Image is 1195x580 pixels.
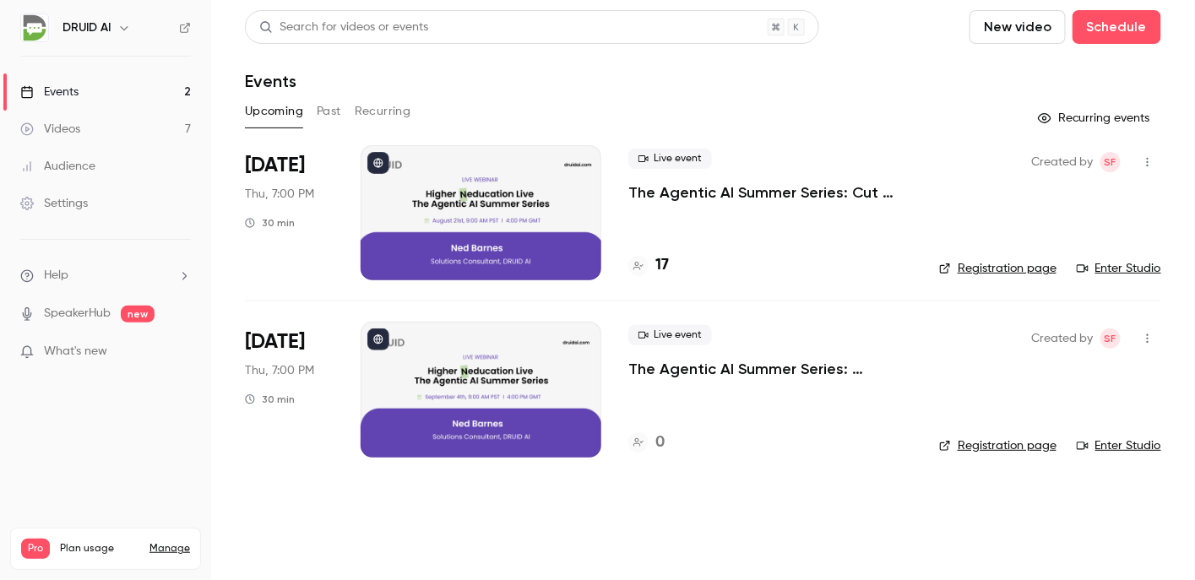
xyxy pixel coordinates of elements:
[60,542,139,556] span: Plan usage
[628,182,912,203] a: The Agentic AI Summer Series: Cut through the hype. See the tech. Ask your questions. Repeat.
[245,145,334,280] div: Aug 21 Thu, 9:00 AM (America/Los Angeles)
[355,98,411,125] button: Recurring
[245,98,303,125] button: Upcoming
[1030,105,1161,132] button: Recurring events
[44,267,68,285] span: Help
[655,254,669,277] h4: 17
[628,431,665,454] a: 0
[1100,152,1121,172] span: Silvia Feleaga
[970,10,1066,44] button: New video
[259,19,428,36] div: Search for videos or events
[62,19,111,36] h6: DRUID AI
[245,152,305,179] span: [DATE]
[655,431,665,454] h4: 0
[21,14,48,41] img: DRUID AI
[1077,437,1161,454] a: Enter Studio
[1073,10,1161,44] button: Schedule
[20,121,80,138] div: Videos
[245,362,314,379] span: Thu, 7:00 PM
[939,260,1056,277] a: Registration page
[21,539,50,559] span: Pro
[149,542,190,556] a: Manage
[44,343,107,360] span: What's new
[245,216,295,230] div: 30 min
[20,158,95,175] div: Audience
[171,344,191,360] iframe: Noticeable Trigger
[245,393,295,406] div: 30 min
[628,254,669,277] a: 17
[245,186,314,203] span: Thu, 7:00 PM
[44,305,111,323] a: SpeakerHub
[317,98,341,125] button: Past
[20,84,79,100] div: Events
[245,71,296,91] h1: Events
[245,328,305,355] span: [DATE]
[245,322,334,457] div: Sep 4 Thu, 9:00 AM (America/Los Angeles)
[628,149,712,169] span: Live event
[20,267,191,285] li: help-dropdown-opener
[1105,152,1116,172] span: SF
[1077,260,1161,277] a: Enter Studio
[628,325,712,345] span: Live event
[1031,152,1094,172] span: Created by
[628,359,912,379] a: The Agentic AI Summer Series: Exploring AI Impact with [PERSON_NAME]
[20,195,88,212] div: Settings
[1105,328,1116,349] span: SF
[1100,328,1121,349] span: Silvia Feleaga
[1031,328,1094,349] span: Created by
[121,306,155,323] span: new
[939,437,1056,454] a: Registration page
